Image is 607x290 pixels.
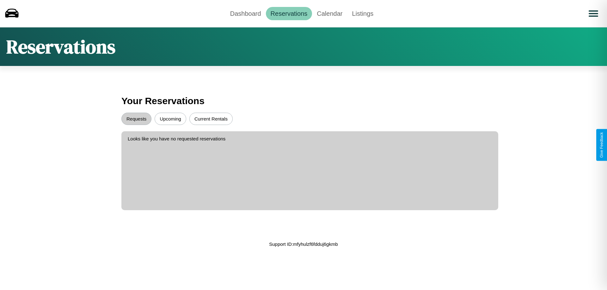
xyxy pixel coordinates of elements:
p: Support ID: mfyhulzf6fdduj6gkmb [269,240,338,248]
a: Reservations [266,7,312,20]
a: Dashboard [225,7,266,20]
h3: Your Reservations [121,92,486,109]
button: Open menu [585,5,602,22]
a: Calendar [312,7,347,20]
p: Looks like you have no requested reservations [128,134,492,143]
div: Give Feedback [599,132,604,158]
button: Upcoming [155,113,186,125]
h1: Reservations [6,34,115,60]
button: Requests [121,113,151,125]
button: Current Rentals [189,113,233,125]
a: Listings [347,7,378,20]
